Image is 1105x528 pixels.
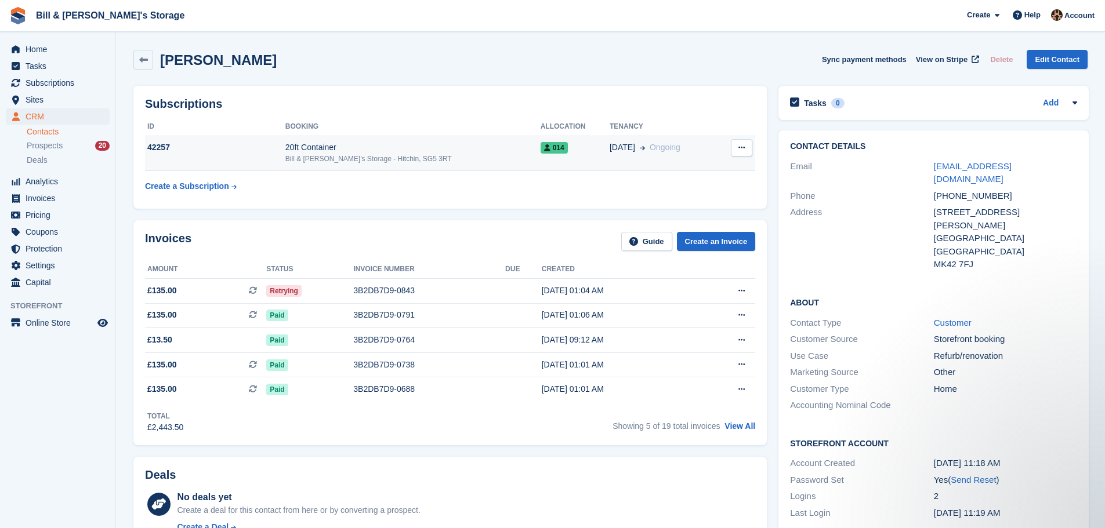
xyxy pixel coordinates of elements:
[790,349,933,363] div: Use Case
[790,399,933,412] div: Accounting Nominal Code
[6,315,110,331] a: menu
[266,285,302,297] span: Retrying
[285,141,541,154] div: 20ft Container
[353,260,505,279] th: Invoice number
[934,206,1077,232] div: [STREET_ADDRESS][PERSON_NAME]
[26,274,95,290] span: Capital
[1024,9,1041,21] span: Help
[27,140,63,151] span: Prospects
[724,421,755,431] a: View All
[790,507,933,520] div: Last Login
[934,457,1077,470] div: [DATE] 11:18 AM
[934,490,1077,503] div: 2
[145,180,229,192] div: Create a Subscription
[934,474,1077,487] div: Yes
[790,160,933,186] div: Email
[6,58,110,74] a: menu
[27,140,110,152] a: Prospects 20
[177,504,420,516] div: Create a deal for this contact from here or by converting a prospect.
[266,384,288,395] span: Paid
[145,97,755,111] h2: Subscriptions
[790,333,933,346] div: Customer Source
[6,207,110,223] a: menu
[147,383,177,395] span: £135.00
[266,260,353,279] th: Status
[790,296,1077,308] h2: About
[6,190,110,206] a: menu
[147,359,177,371] span: £135.00
[610,141,635,154] span: [DATE]
[1051,9,1063,21] img: Jack Bottesch
[26,315,95,331] span: Online Store
[266,359,288,371] span: Paid
[285,118,541,136] th: Booking
[822,50,907,69] button: Sync payment methods
[9,7,27,24] img: stora-icon-8386f47178a22dfd0bd8f6a31ec36ba5ce8667c1dd55bd0f319d3a0aa187defe.svg
[353,359,505,371] div: 3B2DB7D9-0738
[916,54,968,65] span: View on Stripe
[790,437,1077,449] h2: Storefront Account
[95,141,110,151] div: 20
[353,383,505,395] div: 3B2DB7D9-0688
[934,383,1077,396] div: Home
[934,318,972,327] a: Customer
[145,468,176,482] h2: Deals
[934,258,1077,271] div: MK42 7FJ
[790,190,933,203] div: Phone
[610,118,718,136] th: Tenancy
[1064,10,1095,21] span: Account
[177,490,420,504] div: No deals yet
[147,285,177,297] span: £135.00
[542,309,695,321] div: [DATE] 01:06 AM
[790,490,933,503] div: Logins
[26,190,95,206] span: Invoices
[26,241,95,257] span: Protection
[986,50,1017,69] button: Delete
[934,232,1077,245] div: [GEOGRAPHIC_DATA]
[285,154,541,164] div: Bill & [PERSON_NAME]'s Storage - Hitchin, SG5 3RT
[6,92,110,108] a: menu
[541,118,610,136] th: Allocation
[934,508,1001,518] time: 2024-05-30 10:19:45 UTC
[26,108,95,125] span: CRM
[505,260,542,279] th: Due
[266,334,288,346] span: Paid
[967,9,990,21] span: Create
[650,143,680,152] span: Ongoing
[26,207,95,223] span: Pricing
[831,98,845,108] div: 0
[542,285,695,297] div: [DATE] 01:04 AM
[145,232,191,251] h2: Invoices
[6,224,110,240] a: menu
[26,58,95,74] span: Tasks
[911,50,981,69] a: View on Stripe
[934,245,1077,258] div: [GEOGRAPHIC_DATA]
[542,334,695,346] div: [DATE] 09:12 AM
[934,349,1077,363] div: Refurb/renovation
[353,285,505,297] div: 3B2DB7D9-0843
[1043,97,1059,110] a: Add
[790,366,933,379] div: Marketing Source
[147,334,172,346] span: £13.50
[96,316,110,330] a: Preview store
[542,383,695,395] div: [DATE] 01:01 AM
[6,173,110,190] a: menu
[26,173,95,190] span: Analytics
[147,411,183,421] div: Total
[145,176,237,197] a: Create a Subscription
[951,475,996,485] a: Send Reset
[790,142,1077,151] h2: Contact Details
[934,333,1077,346] div: Storefront booking
[790,206,933,271] div: Address
[6,274,110,290] a: menu
[145,260,266,279] th: Amount
[1027,50,1088,69] a: Edit Contact
[145,141,285,154] div: 42257
[790,316,933,330] div: Contact Type
[6,75,110,91] a: menu
[677,232,756,251] a: Create an Invoice
[26,257,95,274] span: Settings
[266,309,288,321] span: Paid
[613,421,720,431] span: Showing 5 of 19 total invoices
[26,224,95,240] span: Coupons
